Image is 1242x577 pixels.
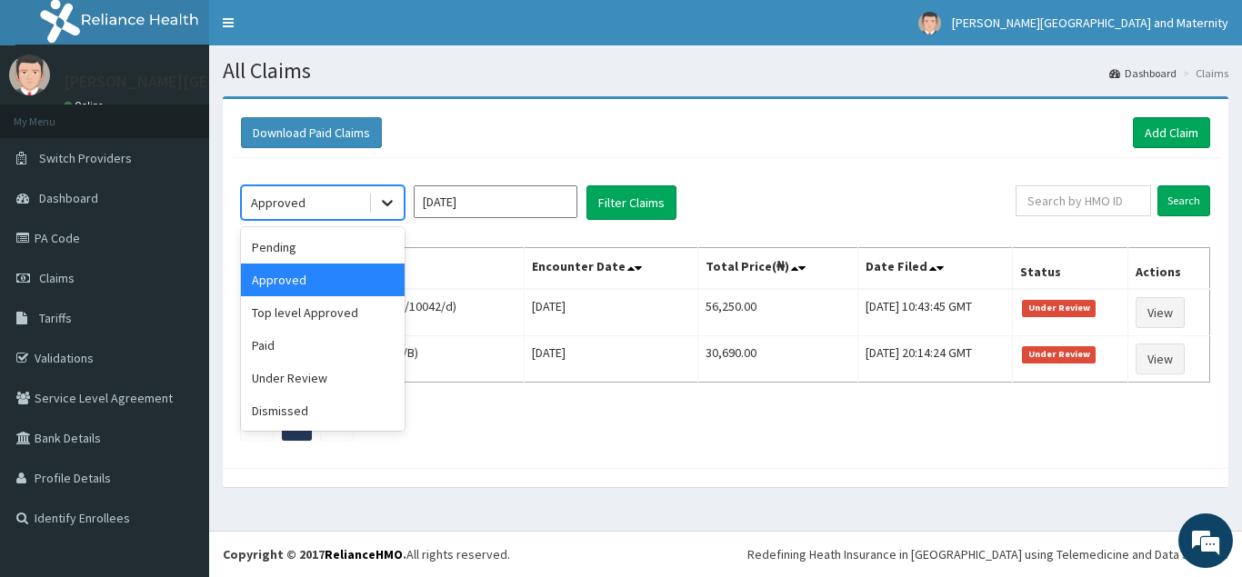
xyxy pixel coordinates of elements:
div: Under Review [241,362,405,394]
a: View [1136,343,1185,374]
button: Download Paid Claims [241,117,382,148]
li: Claims [1178,65,1228,81]
p: [PERSON_NAME][GEOGRAPHIC_DATA] and Maternity [64,74,436,90]
textarea: Type your message and hit 'Enter' [9,384,346,448]
footer: All rights reserved. [209,531,1242,577]
a: View [1136,297,1185,328]
div: Approved [241,264,405,296]
td: [DATE] [525,336,697,383]
span: Under Review [1022,346,1096,363]
button: Filter Claims [586,185,676,220]
a: RelianceHMO [325,546,403,562]
a: Add Claim [1133,117,1210,148]
td: 30,690.00 [697,336,858,383]
span: We're online! [105,173,251,356]
th: Date Filed [858,248,1013,290]
input: Search [1157,185,1210,216]
div: Pending [241,231,405,264]
td: [DATE] 20:14:24 GMT [858,336,1013,383]
div: Dismissed [241,394,405,427]
div: Minimize live chat window [298,9,342,53]
span: Dashboard [39,190,98,206]
div: Approved [251,194,305,212]
span: [PERSON_NAME][GEOGRAPHIC_DATA] and Maternity [952,15,1228,31]
span: Tariffs [39,310,72,326]
div: Redefining Heath Insurance in [GEOGRAPHIC_DATA] using Telemedicine and Data Science! [747,545,1228,563]
input: Search by HMO ID [1016,185,1151,216]
span: Under Review [1022,300,1096,316]
img: d_794563401_company_1708531726252_794563401 [34,91,74,136]
div: Top level Approved [241,296,405,329]
h1: All Claims [223,59,1228,83]
div: Paid [241,329,405,362]
a: Online [64,99,107,112]
span: Switch Providers [39,150,132,166]
img: User Image [9,55,50,95]
td: [DATE] [525,289,697,336]
th: Encounter Date [525,248,697,290]
td: [DATE] 10:43:45 GMT [858,289,1013,336]
strong: Copyright © 2017 . [223,546,406,562]
th: Status [1013,248,1127,290]
img: User Image [918,12,941,35]
td: 56,250.00 [697,289,858,336]
th: Actions [1127,248,1209,290]
div: Chat with us now [95,102,305,125]
span: Claims [39,270,75,286]
th: Total Price(₦) [697,248,858,290]
input: Select Month and Year [414,185,577,218]
a: Dashboard [1109,65,1177,81]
